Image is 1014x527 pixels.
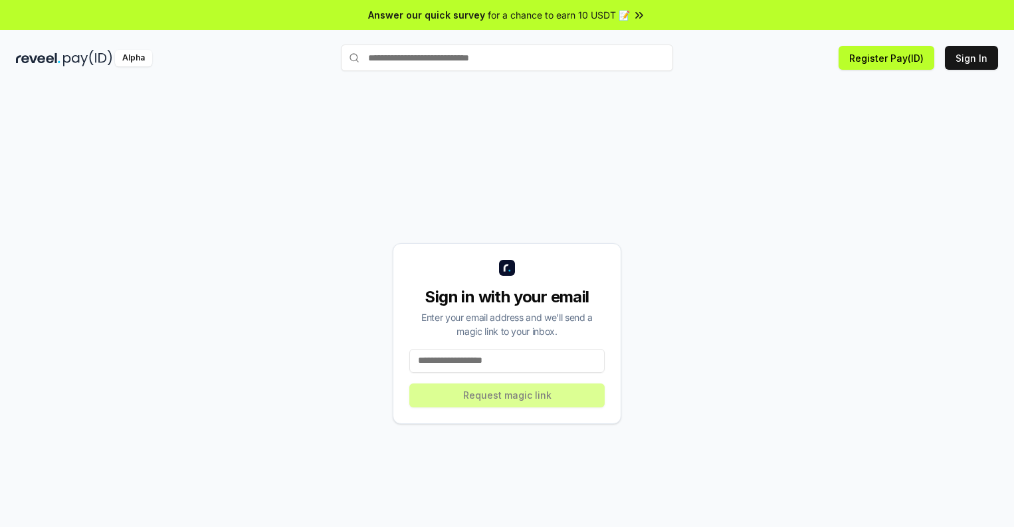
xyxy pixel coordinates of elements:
span: for a chance to earn 10 USDT 📝 [488,8,630,22]
img: pay_id [63,50,112,66]
span: Answer our quick survey [368,8,485,22]
img: logo_small [499,260,515,276]
img: reveel_dark [16,50,60,66]
div: Alpha [115,50,152,66]
button: Register Pay(ID) [839,46,934,70]
button: Sign In [945,46,998,70]
div: Enter your email address and we’ll send a magic link to your inbox. [409,310,605,338]
div: Sign in with your email [409,286,605,308]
